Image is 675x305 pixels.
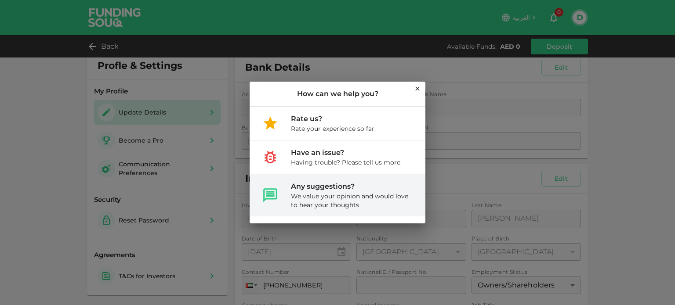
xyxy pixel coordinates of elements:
div: Rate your experience so far [291,124,374,133]
div: How can we help you? [250,82,425,106]
div: Having trouble? Please tell us more [291,158,400,167]
div: Rate us? [291,114,374,124]
div: Have an issue? [291,147,400,158]
div: We value your opinion and would love to hear your thoughts [291,192,411,209]
div: Any suggestions? [291,181,411,192]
